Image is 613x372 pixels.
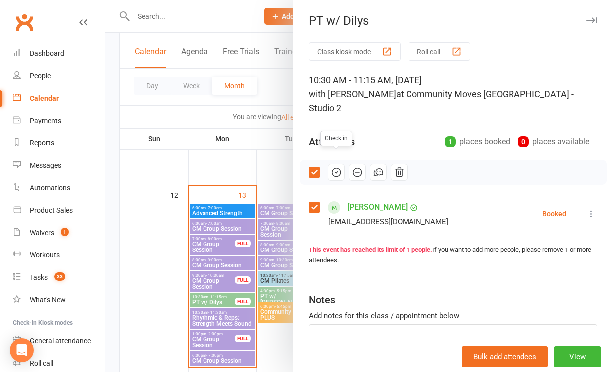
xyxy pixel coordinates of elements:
a: Payments [13,110,105,132]
button: Roll call [409,42,470,61]
div: places booked [445,135,510,149]
div: Waivers [30,229,54,237]
div: Open Intercom Messenger [10,338,34,362]
a: General attendance kiosk mode [13,330,105,352]
button: View [554,346,601,367]
div: People [30,72,51,80]
div: Product Sales [30,206,73,214]
div: Messages [30,161,61,169]
button: Class kiosk mode [309,42,401,61]
button: Bulk add attendees [462,346,548,367]
div: Reports [30,139,54,147]
div: Payments [30,117,61,124]
div: [EMAIL_ADDRESS][DOMAIN_NAME] [328,215,448,228]
a: Workouts [13,244,105,266]
div: PT w/ Dilys [293,14,613,28]
div: 10:30 AM - 11:15 AM, [DATE] [309,73,597,115]
a: People [13,65,105,87]
span: with [PERSON_NAME] [309,89,396,99]
div: Add notes for this class / appointment below [309,310,597,322]
a: Clubworx [12,10,37,35]
div: Notes [309,293,335,307]
a: Reports [13,132,105,154]
div: Tasks [30,273,48,281]
div: 0 [518,136,529,147]
div: Check in [320,131,352,146]
a: Messages [13,154,105,177]
div: What's New [30,296,66,304]
a: Tasks 33 [13,266,105,289]
a: [PERSON_NAME] [347,199,408,215]
div: places available [518,135,589,149]
div: Dashboard [30,49,64,57]
strong: This event has reached its limit of 1 people. [309,246,432,253]
span: at Community Moves [GEOGRAPHIC_DATA] - Studio 2 [309,89,574,113]
span: 33 [54,272,65,281]
a: Automations [13,177,105,199]
div: Calendar [30,94,59,102]
div: Booked [542,210,566,217]
a: Dashboard [13,42,105,65]
div: If you want to add more people, please remove 1 or more attendees. [309,245,597,266]
div: Roll call [30,359,53,367]
a: Product Sales [13,199,105,222]
div: Automations [30,184,70,192]
a: Waivers 1 [13,222,105,244]
div: Attendees [309,135,355,149]
div: Workouts [30,251,60,259]
span: 1 [61,228,69,236]
a: What's New [13,289,105,311]
a: Calendar [13,87,105,110]
div: 1 [445,136,456,147]
div: General attendance [30,337,91,345]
